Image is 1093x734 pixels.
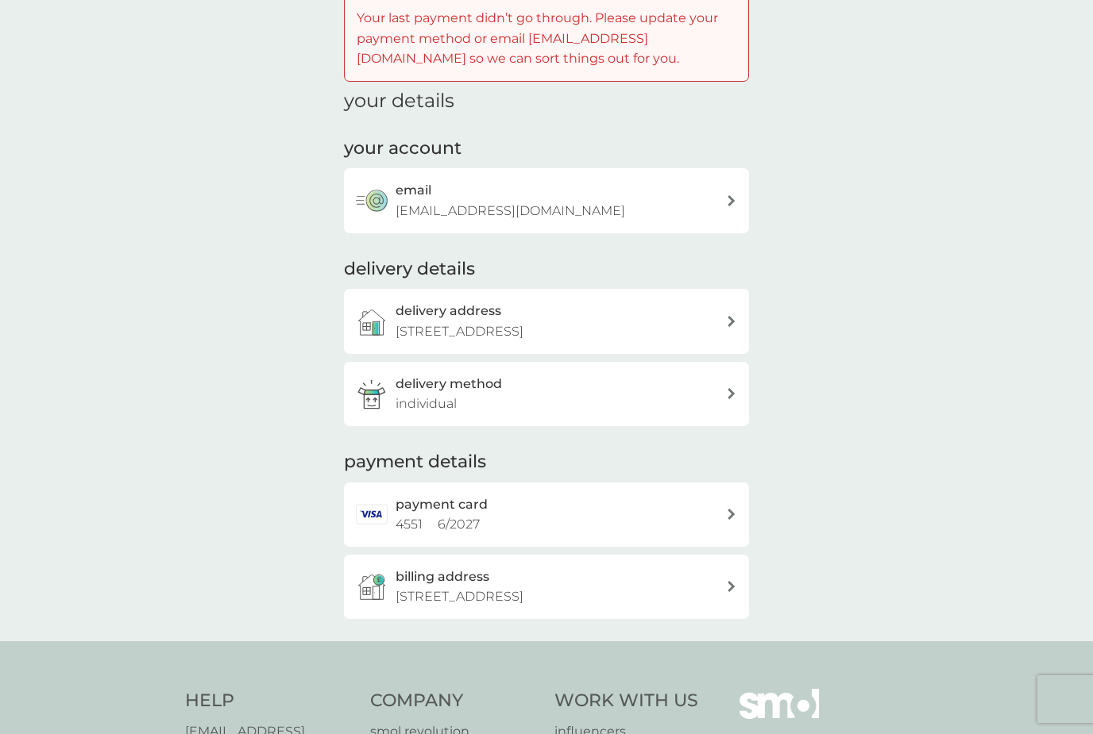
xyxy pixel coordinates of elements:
[344,168,749,232] button: email[EMAIL_ADDRESS][DOMAIN_NAME]
[396,586,523,607] p: [STREET_ADDRESS]
[357,10,718,66] span: Your last payment didn’t go through. Please update your payment method or email [EMAIL_ADDRESS][D...
[396,567,489,587] h3: billing address
[344,289,749,353] a: delivery address[STREET_ADDRESS]
[344,136,462,161] h2: your account
[344,450,486,475] h2: payment details
[396,517,423,532] span: 4551
[396,201,625,221] p: [EMAIL_ADDRESS][DOMAIN_NAME]
[370,689,539,713] h4: Company
[344,90,454,113] h1: your details
[396,494,488,515] h2: payment card
[344,362,749,426] a: delivery methodindividual
[344,555,749,619] button: billing address[STREET_ADDRESS]
[185,689,354,713] h4: Help
[396,301,501,321] h3: delivery address
[396,321,523,342] p: [STREET_ADDRESS]
[344,257,475,282] h2: delivery details
[396,394,457,414] p: individual
[396,374,502,394] h3: delivery method
[438,517,480,532] span: 6 / 2027
[396,180,431,201] h3: email
[344,482,749,547] a: payment card4551 6/2027
[554,689,698,713] h4: Work With Us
